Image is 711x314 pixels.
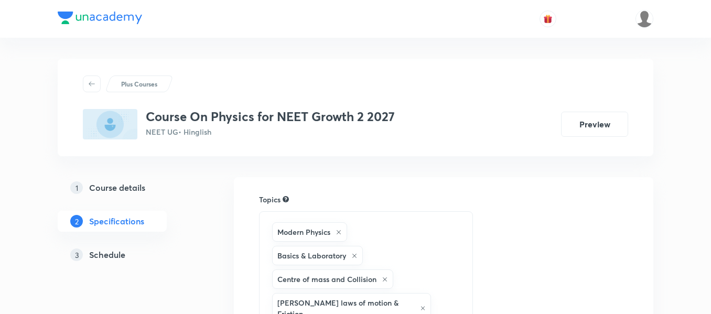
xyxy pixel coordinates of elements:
[58,12,142,27] a: Company Logo
[146,126,395,137] p: NEET UG • Hinglish
[70,181,83,194] p: 1
[540,10,556,27] button: avatar
[58,12,142,24] img: Company Logo
[89,215,144,228] h5: Specifications
[58,244,200,265] a: 3Schedule
[89,248,125,261] h5: Schedule
[561,112,628,137] button: Preview
[543,14,553,24] img: avatar
[146,109,395,124] h3: Course On Physics for NEET Growth 2 2027
[70,248,83,261] p: 3
[277,250,346,261] h6: Basics & Laboratory
[83,109,137,139] img: 49F337E6-23A7-408D-9EB3-67683AD6805E_plus.png
[70,215,83,228] p: 2
[277,274,376,285] h6: Centre of mass and Collision
[121,79,157,89] p: Plus Courses
[635,10,653,28] img: Vivek Patil
[283,194,289,204] div: Search for topics
[259,194,281,205] h6: Topics
[58,177,200,198] a: 1Course details
[89,181,145,194] h5: Course details
[277,226,330,237] h6: Modern Physics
